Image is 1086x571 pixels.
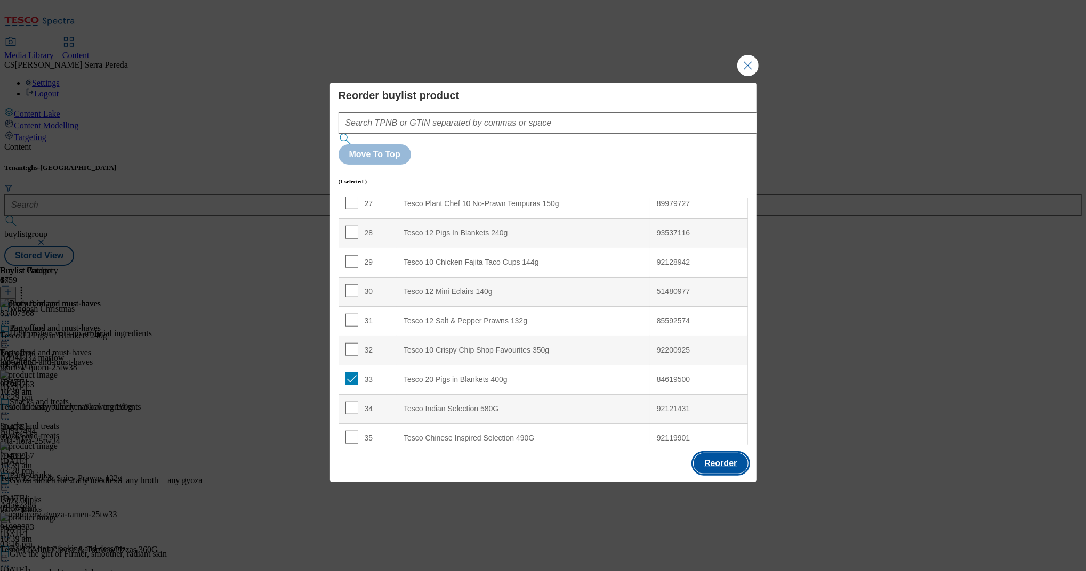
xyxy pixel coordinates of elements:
h4: Reorder buylist product [339,89,748,102]
div: 35 [345,431,391,446]
button: Close Modal [737,55,759,76]
div: 33 [345,372,391,388]
div: Tesco Chinese Inspired Selection 490G [404,434,643,443]
div: Tesco 10 Crispy Chip Shop Favourites 350g [404,346,643,355]
button: Move To Top [339,144,411,165]
div: Tesco Indian Selection 580G [404,404,643,414]
div: Tesco 12 Salt & Pepper Prawns 132g [404,316,643,326]
div: 84619500 [657,375,741,385]
div: 31 [345,314,391,329]
div: 93537116 [657,229,741,238]
div: 51480977 [657,287,741,297]
div: Modal [330,83,757,482]
h6: (1 selected ) [339,178,367,184]
div: 34 [345,402,391,417]
div: 92128942 [657,258,741,267]
div: 89979727 [657,199,741,209]
div: 92200925 [657,346,741,355]
div: 92119901 [657,434,741,443]
button: Reorder [694,453,747,474]
div: 85592574 [657,316,741,326]
div: 32 [345,343,391,358]
div: Tesco 10 Chicken Fajita Taco Cups 144g [404,258,643,267]
div: 30 [345,284,391,300]
div: Tesco 12 Mini Eclairs 140g [404,287,643,297]
div: 29 [345,255,391,271]
div: Tesco 20 Pigs in Blankets 400g [404,375,643,385]
div: 28 [345,226,391,241]
input: Search TPNB or GTIN separated by commas or space [339,112,789,134]
div: Tesco Plant Chef 10 No-Prawn Tempuras 150g [404,199,643,209]
div: 27 [345,197,391,212]
div: Tesco 12 Pigs In Blankets 240g [404,229,643,238]
div: 92121431 [657,404,741,414]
